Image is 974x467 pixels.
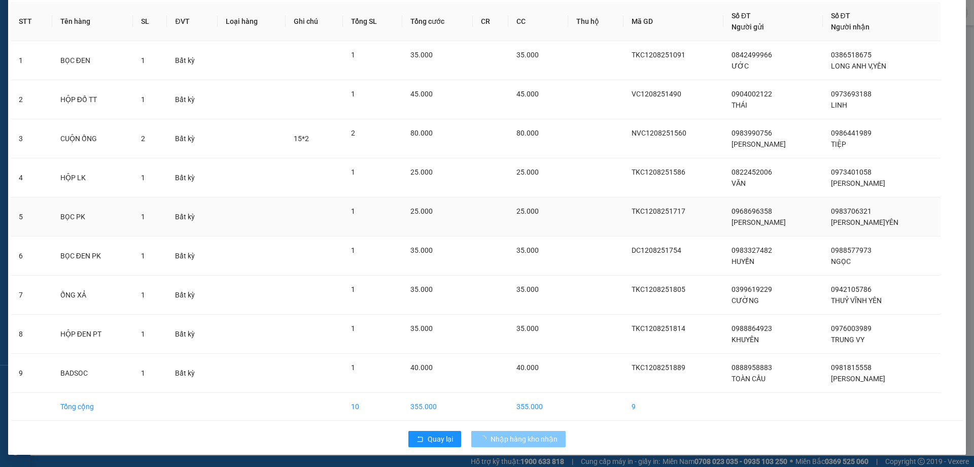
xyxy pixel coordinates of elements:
[831,140,846,148] span: TIỆP
[516,363,539,372] span: 40.000
[141,135,145,143] span: 2
[732,140,786,148] span: [PERSON_NAME]
[732,179,746,187] span: VĂN
[732,101,747,109] span: THÁI
[623,2,723,41] th: Mã GD
[402,2,473,41] th: Tổng cước
[516,90,539,98] span: 45.000
[632,51,685,59] span: TKC1208251091
[351,51,355,59] span: 1
[11,197,52,237] td: 5
[632,285,685,293] span: TKC1208251805
[831,90,872,98] span: 0973693188
[167,237,218,276] td: Bất kỳ
[732,375,766,383] span: TOÀN CẦU
[11,354,52,393] td: 9
[218,2,286,41] th: Loại hàng
[167,2,218,41] th: ĐVT
[141,291,145,299] span: 1
[52,315,133,354] td: HỘP ĐEN PT
[11,237,52,276] td: 6
[141,95,145,104] span: 1
[831,375,885,383] span: [PERSON_NAME]
[52,80,133,119] td: HỘP ĐỒ TT
[491,433,558,445] span: Nhập hàng kho nhận
[516,246,539,254] span: 35.000
[167,315,218,354] td: Bất kỳ
[831,246,872,254] span: 0988577973
[471,431,566,447] button: Nhập hàng kho nhận
[632,90,681,98] span: VC1208251490
[831,363,872,372] span: 0981815558
[732,218,786,226] span: [PERSON_NAME]
[732,336,759,344] span: KHUYÊN
[11,2,52,41] th: STT
[632,363,685,372] span: TKC1208251889
[351,285,355,293] span: 1
[732,207,772,215] span: 0968696358
[52,354,133,393] td: BADSOC
[133,2,167,41] th: SL
[732,363,772,372] span: 0888958883
[410,363,433,372] span: 40.000
[632,207,685,215] span: TKC1208251717
[11,80,52,119] td: 2
[11,119,52,158] td: 3
[402,393,473,421] td: 355.000
[416,436,424,444] span: rollback
[167,276,218,315] td: Bất kỳ
[568,2,623,41] th: Thu hộ
[52,197,133,237] td: BỌC PK
[351,363,355,372] span: 1
[831,101,847,109] span: LINH
[141,174,145,182] span: 1
[831,168,872,176] span: 0973401058
[410,285,433,293] span: 35.000
[410,168,433,176] span: 25.000
[831,51,872,59] span: 0386518675
[351,207,355,215] span: 1
[141,56,145,64] span: 1
[343,393,402,421] td: 10
[351,90,355,98] span: 1
[516,207,539,215] span: 25.000
[516,168,539,176] span: 25.000
[286,2,343,41] th: Ghi chú
[410,90,433,98] span: 45.000
[141,252,145,260] span: 1
[632,168,685,176] span: TKC1208251586
[732,129,772,137] span: 0983990756
[732,12,751,20] span: Số ĐT
[508,2,568,41] th: CC
[52,276,133,315] td: ỐNG XẢ
[167,80,218,119] td: Bất kỳ
[831,324,872,332] span: 0976003989
[516,324,539,332] span: 35.000
[732,257,754,265] span: HUYỀN
[831,218,898,226] span: [PERSON_NAME]YÊN
[732,296,759,305] span: CƯỜNG
[11,41,52,80] td: 1
[831,129,872,137] span: 0986441989
[831,23,869,31] span: Người nhận
[52,393,133,421] td: Tổng cộng
[167,41,218,80] td: Bất kỳ
[351,168,355,176] span: 1
[141,213,145,221] span: 1
[479,436,491,443] span: loading
[732,246,772,254] span: 0983327482
[52,2,133,41] th: Tên hàng
[732,324,772,332] span: 0988864923
[351,324,355,332] span: 1
[11,158,52,197] td: 4
[516,129,539,137] span: 80.000
[473,2,508,41] th: CR
[831,336,864,344] span: TRUNG VY
[410,246,433,254] span: 35.000
[516,51,539,59] span: 35.000
[410,51,433,59] span: 35.000
[623,393,723,421] td: 9
[831,62,886,70] span: LONG ANH V,YÊN
[428,433,453,445] span: Quay lại
[52,158,133,197] td: HỘP LK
